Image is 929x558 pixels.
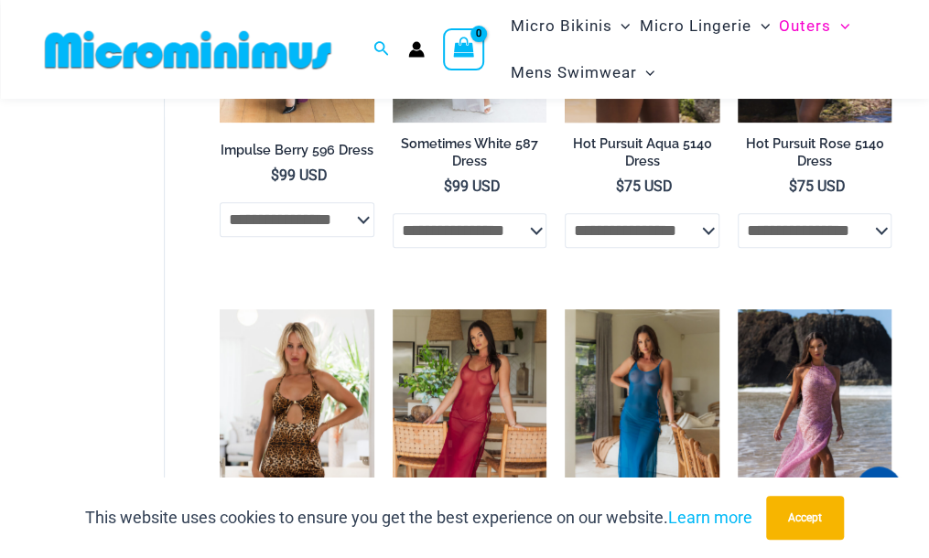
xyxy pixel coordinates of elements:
img: MM SHOP LOGO FLAT [38,29,339,70]
img: Pursuit Sapphire Blue 5840 Dress 02 [565,309,718,541]
a: Search icon link [373,38,390,61]
iframe: TrustedSite Certified [46,102,211,468]
span: Micro Lingerie [640,3,751,49]
h2: Sometimes White 587 Dress [393,135,546,169]
a: OutersMenu ToggleMenu Toggle [774,3,854,49]
h2: Impulse Berry 596 Dress [220,142,373,159]
a: Mens SwimwearMenu ToggleMenu Toggle [505,49,659,96]
span: $ [443,177,451,195]
a: Pursuit Sapphire Blue 5840 Dress 02Pursuit Sapphire Blue 5840 Dress 04Pursuit Sapphire Blue 5840 ... [565,309,718,541]
a: Hot Pursuit Rose 5140 Dress [738,135,891,177]
a: Learn more [668,508,752,527]
span: Menu Toggle [751,3,770,49]
a: View Shopping Cart, empty [443,28,485,70]
h2: Hot Pursuit Rose 5140 Dress [738,135,891,169]
h2: Hot Pursuit Aqua 5140 Dress [565,135,718,169]
button: Accept [766,496,844,540]
span: Outers [779,3,831,49]
bdi: 75 USD [788,177,845,195]
img: Rebel Heart Soft Pink 5818 Dress 01 [738,309,891,541]
bdi: 99 USD [443,177,500,195]
a: Micro BikinisMenu ToggleMenu Toggle [505,3,634,49]
bdi: 75 USD [616,177,673,195]
span: $ [616,177,624,195]
a: Rebel Heart Soft Pink 5818 Dress 01Rebel Heart Soft Pink 5818 Dress 04Rebel Heart Soft Pink 5818 ... [738,309,891,541]
a: qui c'est leopard 5131 dress 01qui c'est leopard 5131 dress 04qui c'est leopard 5131 dress 04 [220,309,373,541]
p: This website uses cookies to ensure you get the best experience on our website. [85,504,752,531]
a: Pursuit Ruby Red 5840 Dress 02Pursuit Ruby Red 5840 Dress 03Pursuit Ruby Red 5840 Dress 03 [393,309,546,541]
a: Sometimes White 587 Dress [393,135,546,177]
a: Micro LingerieMenu ToggleMenu Toggle [635,3,774,49]
span: Menu Toggle [611,3,630,49]
a: Hot Pursuit Aqua 5140 Dress [565,135,718,177]
span: Menu Toggle [831,3,849,49]
span: $ [271,166,279,184]
a: Impulse Berry 596 Dress [220,142,373,166]
span: Mens Swimwear [510,49,636,96]
img: qui c'est leopard 5131 dress 01 [220,309,373,541]
span: Micro Bikinis [510,3,611,49]
span: $ [788,177,796,195]
span: Menu Toggle [636,49,654,96]
img: Pursuit Ruby Red 5840 Dress 02 [393,309,546,541]
a: Account icon link [408,41,425,58]
bdi: 99 USD [271,166,328,184]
